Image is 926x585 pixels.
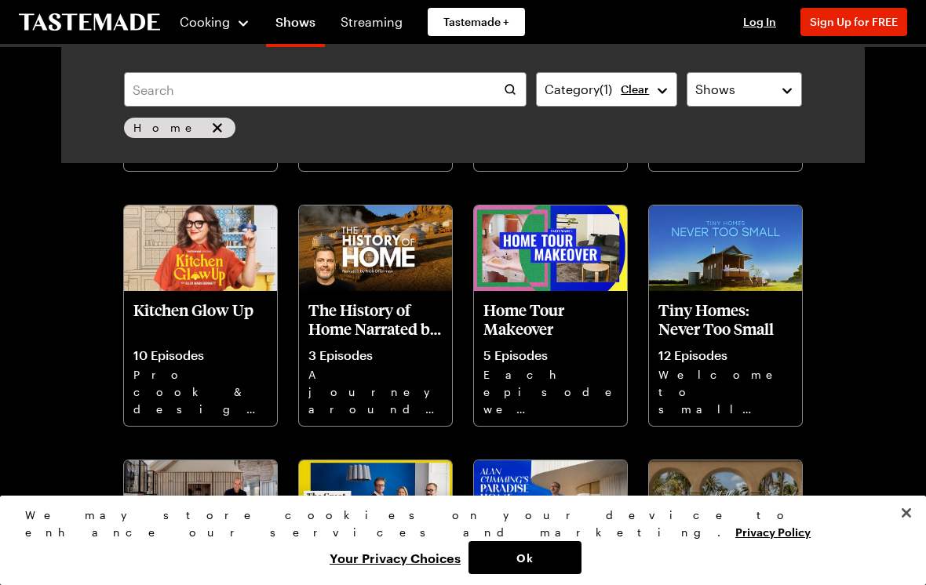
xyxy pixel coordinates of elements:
a: Home Tour MakeoverHome Tour Makeover5 EpisodesEach episode, we visit the homes of two stylish gue... [474,205,627,427]
p: Tiny Homes: Never Too Small [658,300,793,338]
button: Clear Category filter [621,82,649,96]
span: Log In [743,15,776,28]
a: To Tastemade Home Page [19,13,160,31]
button: Shows [687,72,802,107]
button: Close [889,496,924,530]
div: Category ( 1 ) [545,80,645,99]
button: Sign Up for FREE [800,8,907,36]
span: Home [133,119,206,136]
img: Home Tour Makeover [474,205,627,292]
img: Kitchen Glow Up [124,205,277,292]
span: Sign Up for FREE [810,15,898,28]
button: Cooking [179,3,250,41]
a: Tiny Homes: Never Too SmallTiny Homes: Never Too Small12 EpisodesWelcome to small footprint livin... [649,205,802,427]
span: Tastemade + [443,14,509,30]
button: Your Privacy Choices [322,541,468,574]
input: Search [124,72,527,107]
button: Category(1) [536,72,677,107]
img: Great Interior Design Challenge [299,460,452,547]
button: remove Home [209,119,226,136]
a: The History of Home Narrated by Nick OffermanThe History of Home Narrated by [PERSON_NAME]3 Episo... [299,205,452,427]
img: Million Dollar Dream Home [649,460,802,547]
p: Home Tour Makeover [483,300,618,338]
p: Pro cook & designer [PERSON_NAME] works with homeowners to reimagine their kitchens through a che... [133,366,268,416]
p: Clear [621,82,649,96]
button: Ok [468,541,581,574]
a: Tastemade + [428,8,525,36]
p: 5 Episodes [483,347,618,363]
div: We may store cookies on your device to enhance our services and marketing. [25,507,888,541]
button: Log In [728,14,791,30]
p: Kitchen Glow Up [133,300,268,338]
p: 10 Episodes [133,347,268,363]
img: Grand Designs [124,460,277,547]
span: Cooking [180,14,230,29]
p: A journey around the world to explore the fascinating past, present & future of what makes our ho... [308,366,443,416]
div: Privacy [25,507,888,574]
a: More information about your privacy, opens in a new tab [735,524,811,539]
p: 3 Episodes [308,347,443,363]
p: The History of Home Narrated by [PERSON_NAME] [308,300,443,338]
img: Alan Cumming's Paradise Homes [474,460,627,547]
span: Shows [695,80,735,99]
img: Tiny Homes: Never Too Small [649,205,802,292]
a: Shows [266,3,325,47]
p: 12 Episodes [658,347,793,363]
p: Each episode, we visit the homes of two stylish guests then feature accompanying DIY projects to ... [483,366,618,416]
p: Welcome to small footprint living; featuring award-winning designers and their tiny / micro apart... [658,366,793,416]
img: The History of Home Narrated by Nick Offerman [299,205,452,292]
a: Kitchen Glow UpKitchen Glow Up10 EpisodesPro cook & designer [PERSON_NAME] works with homeowners ... [124,205,277,427]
